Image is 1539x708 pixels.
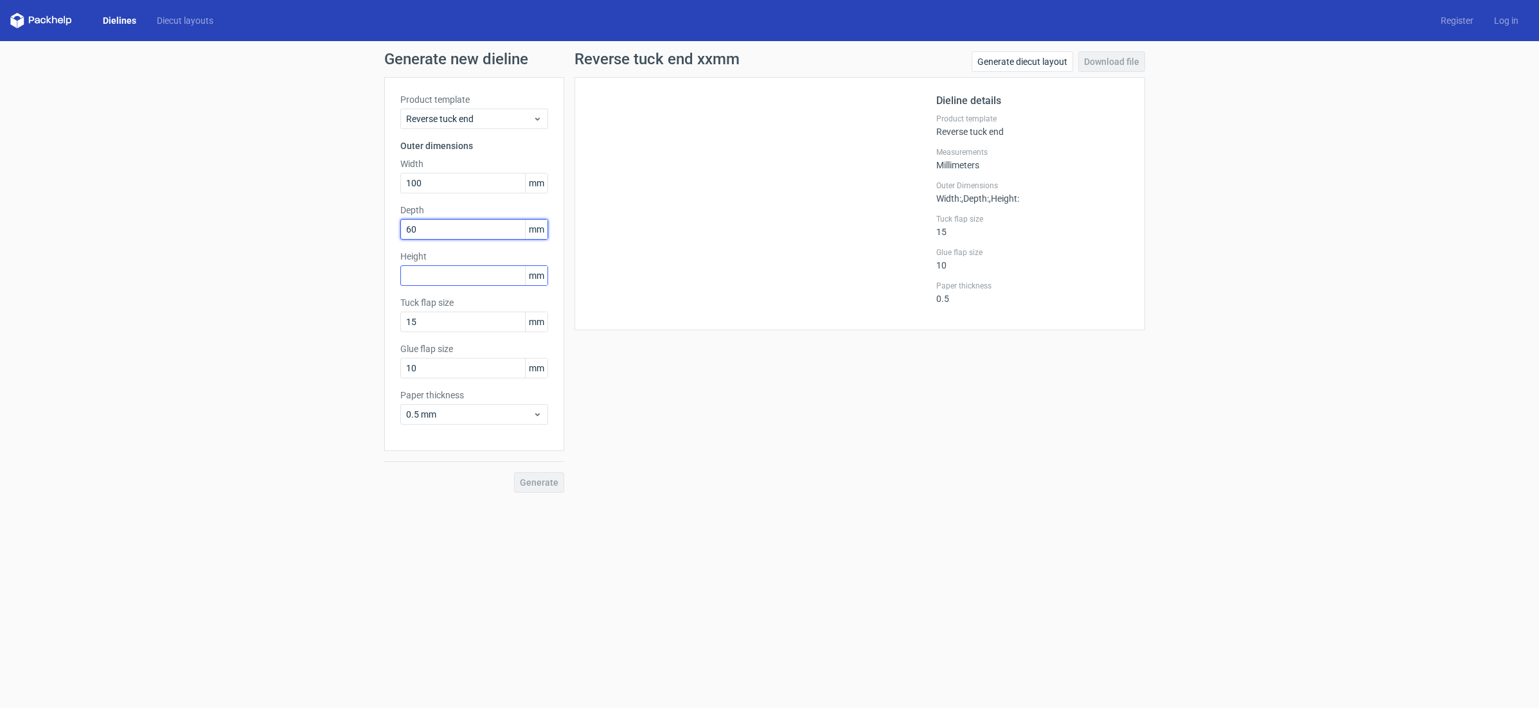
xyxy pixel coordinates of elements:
[936,247,1129,270] div: 10
[400,157,548,170] label: Width
[400,342,548,355] label: Glue flap size
[574,51,740,67] h1: Reverse tuck end xxmm
[961,193,989,204] span: , Depth :
[525,173,547,193] span: mm
[936,193,961,204] span: Width :
[936,114,1129,124] label: Product template
[525,358,547,378] span: mm
[936,281,1129,291] label: Paper thickness
[400,250,548,263] label: Height
[1484,14,1529,27] a: Log in
[525,312,547,332] span: mm
[936,147,1129,170] div: Millimeters
[406,408,533,421] span: 0.5 mm
[384,51,1155,67] h1: Generate new dieline
[936,114,1129,137] div: Reverse tuck end
[400,139,548,152] h3: Outer dimensions
[93,14,147,27] a: Dielines
[936,147,1129,157] label: Measurements
[936,247,1129,258] label: Glue flap size
[1430,14,1484,27] a: Register
[525,266,547,285] span: mm
[406,112,533,125] span: Reverse tuck end
[936,214,1129,224] label: Tuck flap size
[936,281,1129,304] div: 0.5
[936,93,1129,109] h2: Dieline details
[147,14,224,27] a: Diecut layouts
[525,220,547,239] span: mm
[936,214,1129,237] div: 15
[972,51,1073,72] a: Generate diecut layout
[400,204,548,217] label: Depth
[400,389,548,402] label: Paper thickness
[989,193,1019,204] span: , Height :
[400,93,548,106] label: Product template
[936,181,1129,191] label: Outer Dimensions
[400,296,548,309] label: Tuck flap size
